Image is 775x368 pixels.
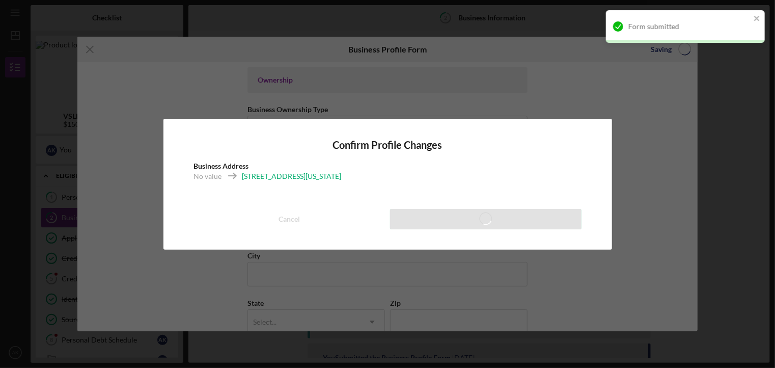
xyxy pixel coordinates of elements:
button: close [754,14,761,24]
div: [STREET_ADDRESS][US_STATE] [242,171,342,181]
button: Save [390,209,582,229]
div: No value [194,171,222,181]
div: Cancel [279,209,300,229]
div: Form submitted [628,22,751,31]
button: Cancel [194,209,385,229]
b: Business Address [194,162,249,170]
h4: Confirm Profile Changes [194,139,582,151]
